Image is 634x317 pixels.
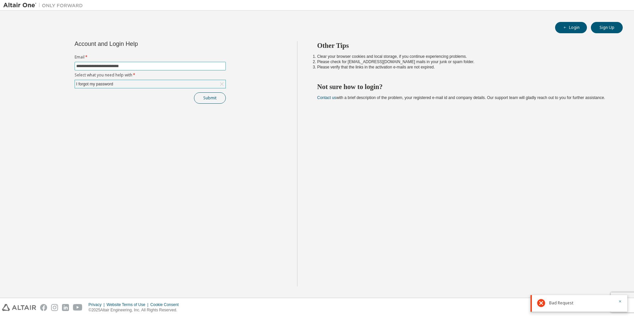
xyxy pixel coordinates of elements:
button: Sign Up [591,22,623,33]
div: I forgot my password [75,80,114,88]
p: © 2025 Altair Engineering, Inc. All Rights Reserved. [89,307,183,313]
img: Altair One [3,2,86,9]
img: linkedin.svg [62,304,69,311]
div: Website Terms of Use [106,302,150,307]
img: instagram.svg [51,304,58,311]
h2: Not sure how to login? [317,82,611,91]
div: Privacy [89,302,106,307]
img: altair_logo.svg [2,304,36,311]
div: Cookie Consent [150,302,182,307]
li: Please check for [EMAIL_ADDRESS][DOMAIN_NAME] mails in your junk or spam folder. [317,59,611,64]
div: Account and Login Help [75,41,196,47]
label: Select what you need help with [75,72,226,78]
a: Contact us [317,95,336,100]
h2: Other Tips [317,41,611,50]
li: Please verify that the links in the activation e-mails are not expired. [317,64,611,70]
button: Submit [194,92,226,104]
div: I forgot my password [75,80,225,88]
span: with a brief description of the problem, your registered e-mail id and company details. Our suppo... [317,95,605,100]
li: Clear your browser cookies and local storage, if you continue experiencing problems. [317,54,611,59]
img: facebook.svg [40,304,47,311]
button: Login [555,22,587,33]
img: youtube.svg [73,304,83,311]
label: Email [75,54,226,60]
span: Bad Request [549,300,573,306]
